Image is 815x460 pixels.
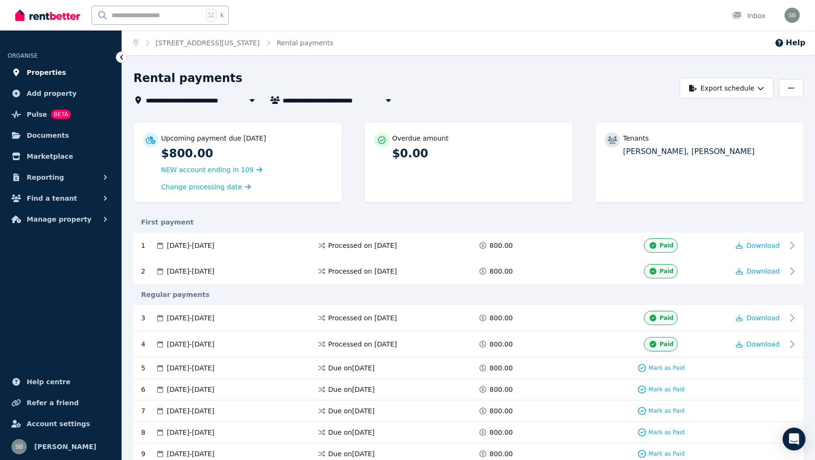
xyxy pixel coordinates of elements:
[783,428,805,450] div: Open Intercom Messenger
[392,146,563,161] p: $0.00
[489,406,513,416] span: 800.00
[167,266,214,276] span: [DATE] - [DATE]
[736,339,780,349] button: Download
[161,182,251,192] a: Change processing date
[660,242,673,249] span: Paid
[784,8,800,23] img: Sherrie Bao
[27,418,90,429] span: Account settings
[489,313,513,323] span: 800.00
[328,363,375,373] span: Due on [DATE]
[141,385,155,394] div: 6
[27,172,64,183] span: Reporting
[161,182,242,192] span: Change processing date
[141,311,155,325] div: 3
[328,449,375,459] span: Due on [DATE]
[649,450,685,458] span: Mark as Paid
[27,67,66,78] span: Properties
[27,193,77,204] span: Find a tenant
[660,340,673,348] span: Paid
[8,414,114,433] a: Account settings
[489,339,513,349] span: 800.00
[489,241,513,250] span: 800.00
[167,313,214,323] span: [DATE] - [DATE]
[746,340,780,348] span: Download
[27,376,71,388] span: Help centre
[133,71,243,86] h1: Rental payments
[122,31,345,55] nav: Breadcrumb
[649,407,685,415] span: Mark as Paid
[167,449,214,459] span: [DATE] - [DATE]
[141,266,155,276] div: 2
[167,241,214,250] span: [DATE] - [DATE]
[167,339,214,349] span: [DATE] - [DATE]
[8,372,114,391] a: Help centre
[774,37,805,49] button: Help
[141,241,155,250] div: 1
[746,314,780,322] span: Download
[34,441,96,452] span: [PERSON_NAME]
[623,133,649,143] p: Tenants
[649,386,685,393] span: Mark as Paid
[8,105,114,124] a: PulseBETA
[736,266,780,276] button: Download
[489,385,513,394] span: 800.00
[8,63,114,82] a: Properties
[141,406,155,416] div: 7
[8,84,114,103] a: Add property
[736,241,780,250] button: Download
[8,126,114,145] a: Documents
[328,266,397,276] span: Processed on [DATE]
[489,266,513,276] span: 800.00
[660,314,673,322] span: Paid
[167,385,214,394] span: [DATE] - [DATE]
[27,151,73,162] span: Marketplace
[27,130,69,141] span: Documents
[392,133,448,143] p: Overdue amount
[328,241,397,250] span: Processed on [DATE]
[8,189,114,208] button: Find a tenant
[27,214,92,225] span: Manage property
[328,385,375,394] span: Due on [DATE]
[133,217,804,227] div: First payment
[649,364,685,372] span: Mark as Paid
[623,146,794,157] p: [PERSON_NAME], [PERSON_NAME]
[167,428,214,437] span: [DATE] - [DATE]
[328,313,397,323] span: Processed on [DATE]
[133,290,804,299] div: Regular payments
[8,210,114,229] button: Manage property
[161,166,254,174] span: NEW account ending in 109
[141,449,155,459] div: 9
[489,428,513,437] span: 800.00
[660,267,673,275] span: Paid
[161,146,332,161] p: $800.00
[11,439,27,454] img: Sherrie Bao
[489,449,513,459] span: 800.00
[161,133,266,143] p: Upcoming payment due [DATE]
[8,393,114,412] a: Refer a friend
[167,406,214,416] span: [DATE] - [DATE]
[220,11,224,19] span: k
[141,337,155,351] div: 4
[27,109,47,120] span: Pulse
[8,147,114,166] a: Marketplace
[51,110,71,119] span: BETA
[27,397,79,409] span: Refer a friend
[732,11,765,20] div: Inbox
[167,363,214,373] span: [DATE] - [DATE]
[489,363,513,373] span: 800.00
[8,52,38,59] span: ORGANISE
[328,339,397,349] span: Processed on [DATE]
[15,8,80,22] img: RentBetter
[141,363,155,373] div: 5
[746,242,780,249] span: Download
[277,38,334,48] span: Rental payments
[736,313,780,323] button: Download
[8,168,114,187] button: Reporting
[746,267,780,275] span: Download
[141,428,155,437] div: 8
[680,78,774,99] button: Export schedule
[328,406,375,416] span: Due on [DATE]
[649,429,685,436] span: Mark as Paid
[27,88,77,99] span: Add property
[156,39,260,47] a: [STREET_ADDRESS][US_STATE]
